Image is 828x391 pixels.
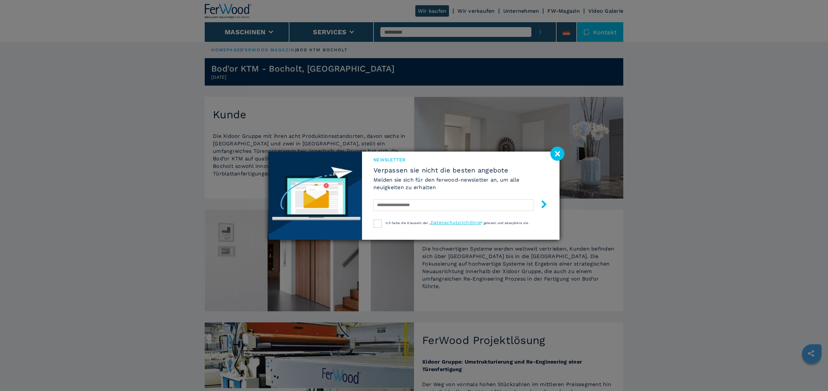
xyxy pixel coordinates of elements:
[533,198,548,213] button: submit-button
[373,176,548,191] h6: Melden sie sich für den ferwood-newsletter an, um alle neuigkeiten zu erhalten
[373,166,548,174] span: Verpassen sie nicht die besten angebote
[481,221,529,225] span: “ gelesen und akzeptiere sie.
[386,221,431,225] span: Ich habe die Klauseln der „
[373,156,548,163] span: Newsletter
[431,220,481,225] a: Datenschutzrichtlinie
[268,152,362,240] img: Newsletter image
